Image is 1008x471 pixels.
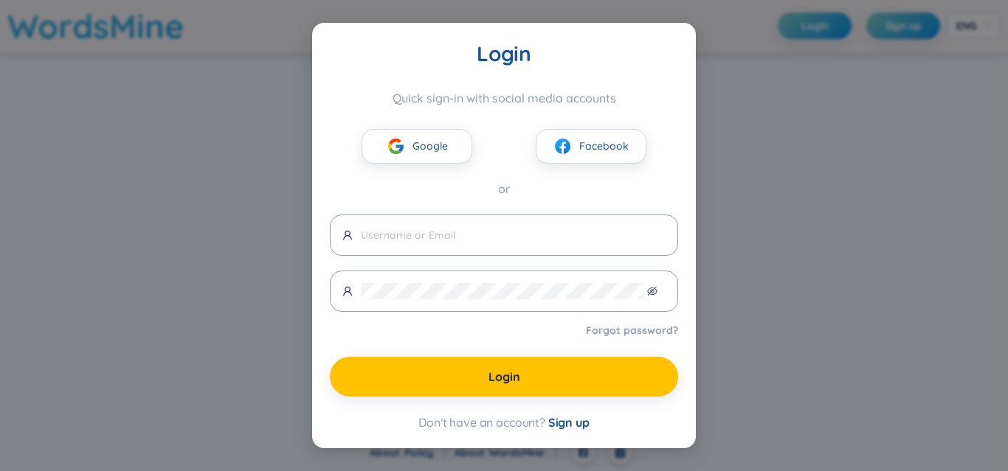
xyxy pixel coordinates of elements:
[330,91,678,105] div: Quick sign-in with social media accounts
[330,357,678,397] button: Login
[579,138,629,154] span: Facebook
[553,137,572,156] img: facebook
[342,286,353,296] span: user
[330,414,678,430] div: Don't have an account?
[387,137,405,156] img: google
[412,138,448,154] span: Google
[362,129,472,164] button: googleGoogle
[342,230,353,240] span: user
[330,41,678,67] div: Login
[586,323,678,338] a: Forgot password?
[548,415,590,430] span: Sign up
[330,180,678,198] div: or
[647,286,657,296] span: eye-invisible
[489,369,520,385] span: Login
[536,129,646,164] button: facebookFacebook
[361,227,666,243] input: Username or Email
